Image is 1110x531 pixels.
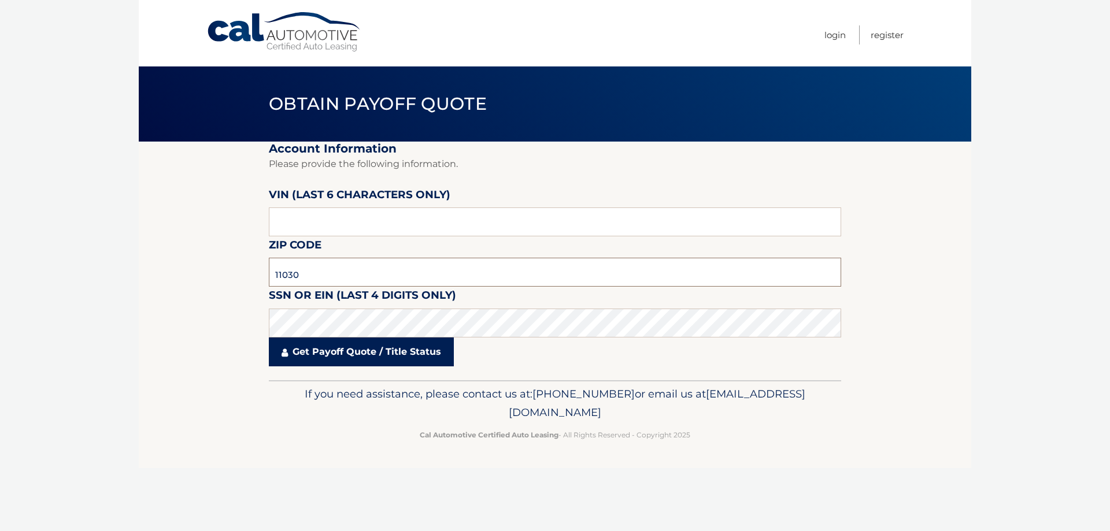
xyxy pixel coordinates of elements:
strong: Cal Automotive Certified Auto Leasing [420,430,558,439]
a: Cal Automotive [206,12,362,53]
a: Register [871,25,904,44]
span: [PHONE_NUMBER] [532,387,635,400]
p: - All Rights Reserved - Copyright 2025 [276,429,834,441]
p: If you need assistance, please contact us at: or email us at [276,385,834,422]
label: SSN or EIN (last 4 digits only) [269,287,456,308]
p: Please provide the following information. [269,156,841,172]
span: Obtain Payoff Quote [269,93,487,114]
label: VIN (last 6 characters only) [269,186,450,207]
a: Get Payoff Quote / Title Status [269,337,454,366]
label: Zip Code [269,236,321,258]
h2: Account Information [269,142,841,156]
a: Login [824,25,846,44]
